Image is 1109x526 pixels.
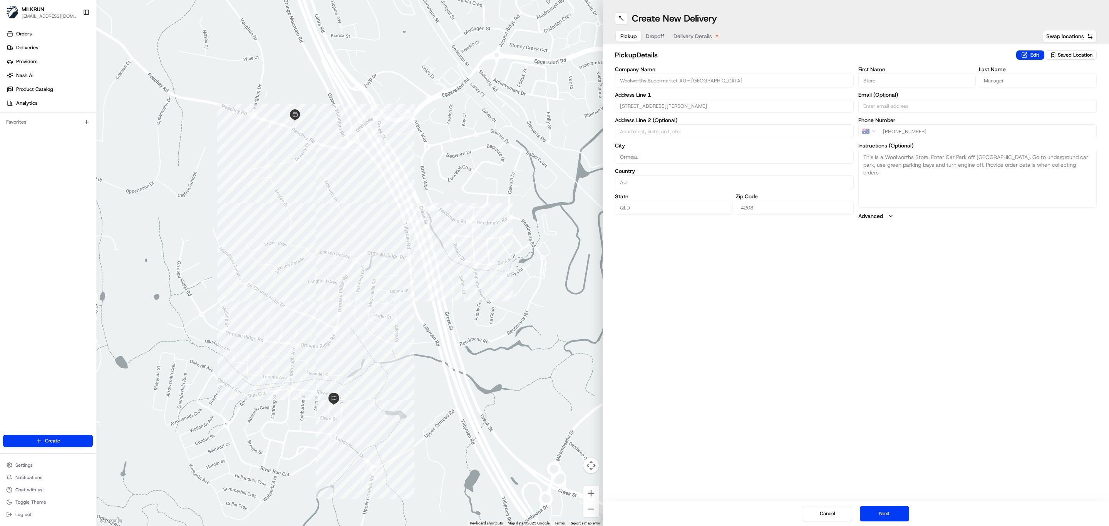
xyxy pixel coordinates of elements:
[858,99,1097,113] input: Enter email address
[858,143,1097,148] label: Instructions (Optional)
[979,74,1097,87] input: Enter last name
[16,100,37,107] span: Analytics
[583,458,599,473] button: Map camera controls
[583,486,599,501] button: Zoom in
[570,521,600,525] a: Report a map error
[15,511,31,518] span: Log out
[470,521,503,526] button: Keyboard shortcuts
[858,150,1097,208] textarea: This is a Woolworths Store. Enter Car Park off [GEOGRAPHIC_DATA]. Go to underground car park, use...
[3,460,93,471] button: Settings
[3,116,93,128] div: Favorites
[22,13,77,19] button: [EMAIL_ADDRESS][DOMAIN_NAME]
[615,194,733,199] label: State
[803,506,852,521] button: Cancel
[16,58,37,65] span: Providers
[858,212,1097,220] button: Advanced
[615,168,854,174] label: Country
[554,521,565,525] a: Terms
[858,117,1097,123] label: Phone Number
[15,487,44,493] span: Chat with us!
[3,509,93,520] button: Log out
[860,506,909,521] button: Next
[615,124,854,138] input: Apartment, suite, unit, etc.
[583,501,599,517] button: Zoom out
[3,435,93,447] button: Create
[858,74,976,87] input: Enter first name
[1016,50,1044,60] button: Edit
[3,497,93,508] button: Toggle Theme
[1046,32,1084,40] span: Swap locations
[615,67,854,72] label: Company Name
[858,92,1097,97] label: Email (Optional)
[15,474,42,481] span: Notifications
[615,50,1012,60] h2: pickup Details
[878,124,1097,138] input: Enter phone number
[3,97,96,109] a: Analytics
[736,201,854,214] input: Enter zip code
[16,30,32,37] span: Orders
[858,67,976,72] label: First Name
[15,499,46,505] span: Toggle Theme
[15,462,33,468] span: Settings
[6,6,18,18] img: MILKRUN
[736,194,854,199] label: Zip Code
[673,32,712,40] span: Delivery Details
[16,72,34,79] span: Nash AI
[620,32,637,40] span: Pickup
[3,3,80,22] button: MILKRUNMILKRUN[EMAIL_ADDRESS][DOMAIN_NAME]
[3,484,93,495] button: Chat with us!
[98,516,124,526] img: Google
[16,44,38,51] span: Deliveries
[615,99,854,113] input: Enter address
[45,437,60,444] span: Create
[16,86,53,93] span: Product Catalog
[858,212,883,220] label: Advanced
[615,92,854,97] label: Address Line 1
[98,516,124,526] a: Open this area in Google Maps (opens a new window)
[1046,50,1097,60] button: Saved Location
[3,472,93,483] button: Notifications
[615,201,733,214] input: Enter state
[3,69,96,82] a: Nash AI
[615,175,854,189] input: Enter country
[615,150,854,164] input: Enter city
[3,28,96,40] a: Orders
[979,67,1097,72] label: Last Name
[1043,30,1097,42] button: Swap locations
[22,5,44,13] button: MILKRUN
[615,117,854,123] label: Address Line 2 (Optional)
[1058,52,1092,59] span: Saved Location
[632,12,717,25] h1: Create New Delivery
[646,32,664,40] span: Dropoff
[3,55,96,68] a: Providers
[3,83,96,95] a: Product Catalog
[615,143,854,148] label: City
[508,521,549,525] span: Map data ©2025 Google
[615,74,854,87] input: Enter company name
[3,42,96,54] a: Deliveries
